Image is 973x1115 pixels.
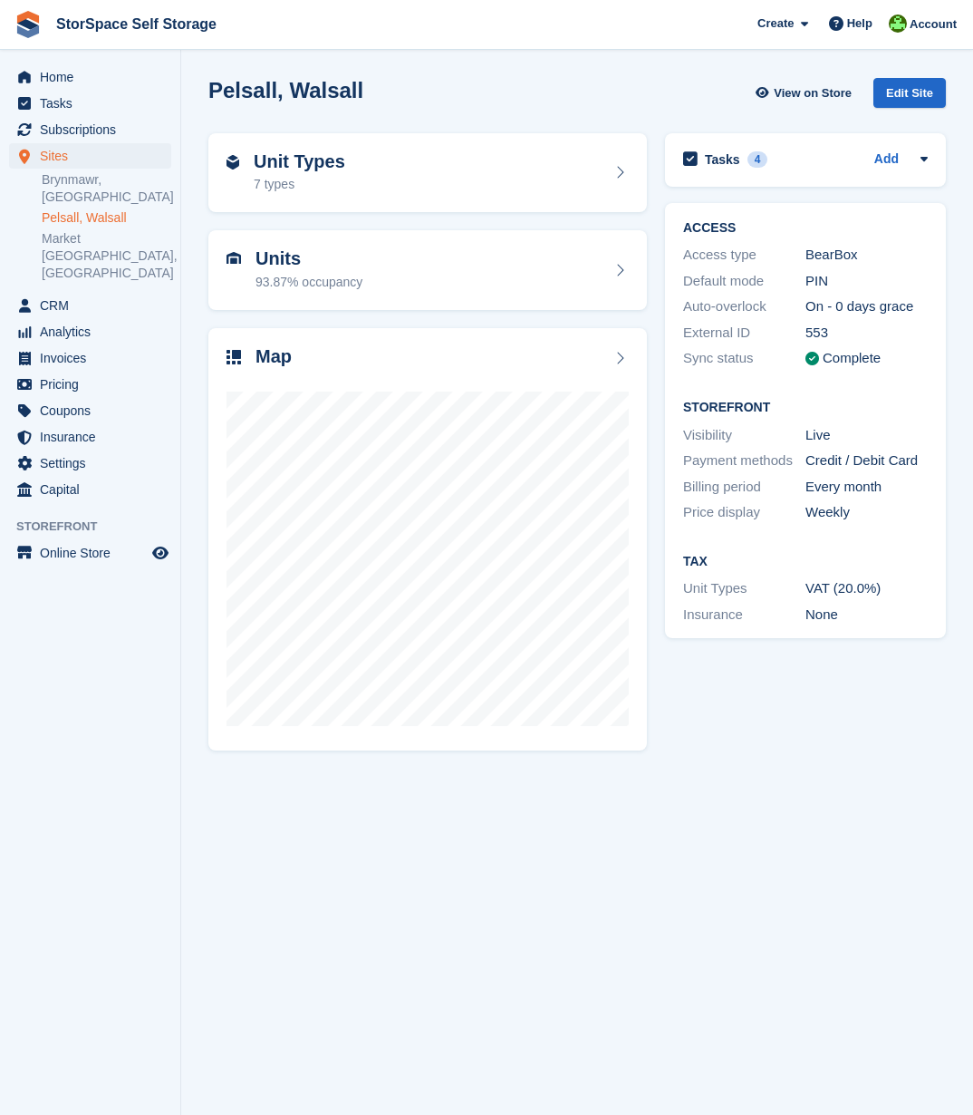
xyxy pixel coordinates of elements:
div: Insurance [683,605,805,625]
div: Unit Types [683,578,805,599]
a: menu [9,143,171,169]
h2: Tax [683,555,928,569]
a: menu [9,477,171,502]
div: 7 types [254,175,345,194]
div: On - 0 days grace [805,296,928,317]
img: unit-type-icn-2b2737a686de81e16bb02015468b77c625bbabd49415b5ef34ead5e3b44a266d.svg [226,155,239,170]
div: External ID [683,323,805,344]
div: 93.87% occupancy [255,273,362,292]
div: Complete [823,348,881,369]
span: Account [910,15,957,34]
a: Unit Types 7 types [208,133,647,213]
a: menu [9,117,171,142]
div: Credit / Debit Card [805,451,928,471]
div: VAT (20.0%) [805,578,928,599]
span: Sites [40,143,149,169]
a: Preview store [149,542,171,564]
a: Map [208,328,647,751]
a: menu [9,451,171,476]
span: Storefront [16,518,180,536]
div: None [805,605,928,625]
span: Online Store [40,540,149,566]
a: menu [9,372,171,397]
a: menu [9,398,171,423]
span: Insurance [40,424,149,450]
a: menu [9,424,171,450]
div: PIN [805,271,928,292]
div: Every month [805,477,928,498]
h2: Pelsall, Walsall [208,78,363,102]
div: Default mode [683,271,805,292]
span: Coupons [40,398,149,423]
img: Jon Pace [889,15,907,33]
img: stora-icon-8386f47178a22dfd0bd8f6a31ec36ba5ce8667c1dd55bd0f319d3a0aa187defe.svg [14,11,42,38]
div: Access type [683,245,805,266]
a: Edit Site [873,78,946,115]
div: BearBox [805,245,928,266]
span: Capital [40,477,149,502]
span: Create [757,15,794,33]
a: menu [9,91,171,116]
div: 553 [805,323,928,344]
img: unit-icn-7be61d7bf1b0ce9d3e12c5938cc71ed9869f7b940bace4675aadf7bd6d80202e.svg [226,252,241,265]
a: Market [GEOGRAPHIC_DATA], [GEOGRAPHIC_DATA] [42,230,171,282]
span: Pricing [40,372,149,397]
div: Billing period [683,477,805,498]
span: Analytics [40,319,149,344]
h2: Unit Types [254,151,345,172]
h2: Units [255,248,362,269]
span: Settings [40,451,149,476]
div: Sync status [683,348,805,369]
div: Auto-overlock [683,296,805,317]
div: Weekly [805,502,928,523]
a: View on Store [753,78,859,108]
a: menu [9,345,171,371]
span: Help [847,15,872,33]
div: Price display [683,502,805,523]
a: StorSpace Self Storage [49,9,224,39]
a: menu [9,540,171,566]
span: View on Store [774,84,852,102]
div: Live [805,425,928,446]
div: 4 [747,151,768,168]
span: Home [40,64,149,90]
a: Add [874,150,899,170]
span: CRM [40,293,149,318]
div: Payment methods [683,451,805,471]
span: Invoices [40,345,149,371]
span: Tasks [40,91,149,116]
div: Edit Site [873,78,946,108]
a: menu [9,293,171,318]
h2: Tasks [705,151,740,168]
a: Pelsall, Walsall [42,209,171,227]
span: Subscriptions [40,117,149,142]
a: menu [9,319,171,344]
h2: ACCESS [683,221,928,236]
h2: Storefront [683,401,928,415]
a: Units 93.87% occupancy [208,230,647,310]
a: Brynmawr, [GEOGRAPHIC_DATA] [42,171,171,206]
img: map-icn-33ee37083ee616e46c38cad1a60f524a97daa1e2b2c8c0bc3eb3415660979fc1.svg [226,350,241,364]
div: Visibility [683,425,805,446]
a: menu [9,64,171,90]
h2: Map [255,346,292,367]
